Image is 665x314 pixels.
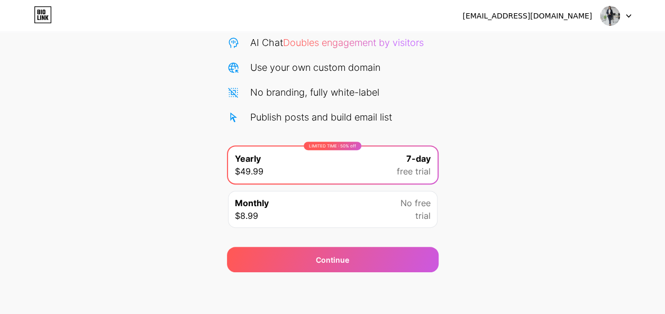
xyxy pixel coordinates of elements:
[235,197,269,209] span: Monthly
[397,165,431,178] span: free trial
[250,35,424,50] div: AI Chat
[250,60,380,75] div: Use your own custom domain
[235,165,263,178] span: $49.99
[415,209,431,222] span: trial
[304,142,361,150] div: LIMITED TIME : 50% off
[283,37,424,48] span: Doubles engagement by visitors
[462,11,592,22] div: [EMAIL_ADDRESS][DOMAIN_NAME]
[400,197,431,209] span: No free
[600,6,620,26] img: digitaljupiter
[316,254,349,265] span: Continue
[406,152,431,165] span: 7-day
[250,85,379,99] div: No branding, fully white-label
[250,110,392,124] div: Publish posts and build email list
[235,209,258,222] span: $8.99
[235,152,261,165] span: Yearly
